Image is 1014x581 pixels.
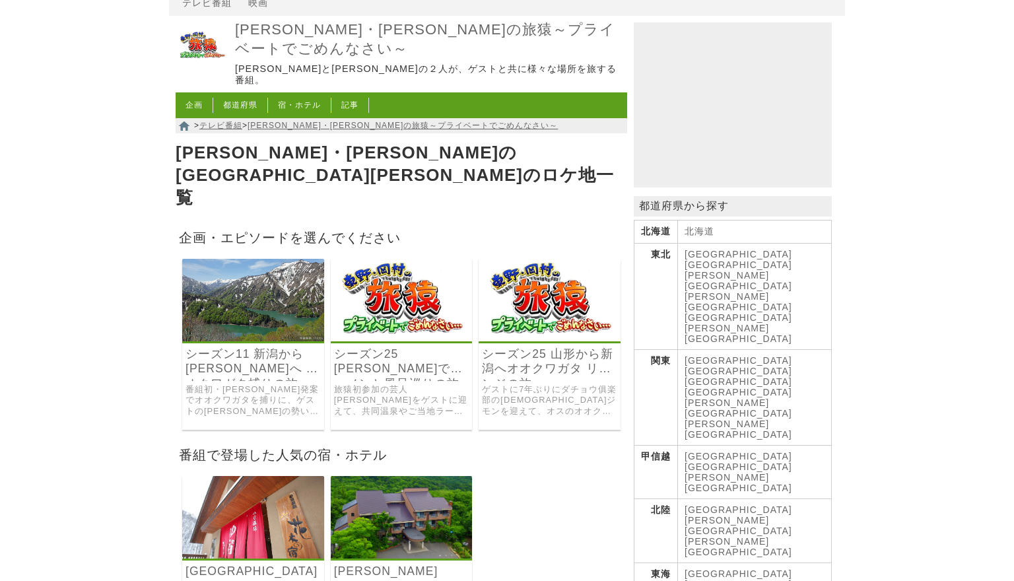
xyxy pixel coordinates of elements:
a: 北海道 [685,226,714,236]
a: [GEOGRAPHIC_DATA] [685,429,792,440]
p: [PERSON_NAME]と[PERSON_NAME]の２人が、ゲストと共に様々な場所を旅する番組。 [235,63,624,86]
a: 記事 [341,100,358,110]
a: シーズン25 [PERSON_NAME]でラーメンと風呂巡りの旅 [334,347,469,377]
a: 番組初・[PERSON_NAME]発案でオオクワガタを捕りに、ゲストの[PERSON_NAME]の勢いに圧倒されながらも、新潟・[PERSON_NAME]を旅した企画。 [186,384,321,417]
a: [PERSON_NAME] [685,419,769,429]
a: [GEOGRAPHIC_DATA] [685,461,792,472]
a: 東野・岡村の旅猿～プライベートでごめんなさい～ [176,63,228,74]
th: 甲信越 [634,446,678,499]
a: シーズン11 新潟から[PERSON_NAME]へ オオクワガタ捕りの旅 [186,347,321,377]
a: [PERSON_NAME][GEOGRAPHIC_DATA] [685,397,792,419]
h1: [PERSON_NAME]・[PERSON_NAME]の[GEOGRAPHIC_DATA][PERSON_NAME]のロケ地一覧 [176,139,627,212]
th: 東北 [634,244,678,350]
a: [PERSON_NAME][GEOGRAPHIC_DATA] [685,291,792,312]
a: [PERSON_NAME]・[PERSON_NAME]の旅猿～プライベートでごめんなさい～ [235,20,624,58]
img: 東野・岡村の旅猿～プライベートでごめんなさい～ シーズン11 新潟から福島へ オオクワガタ捕りの旅 [182,259,324,341]
a: [PERSON_NAME][GEOGRAPHIC_DATA] [685,472,792,493]
a: [GEOGRAPHIC_DATA] [685,387,792,397]
a: [PERSON_NAME][GEOGRAPHIC_DATA] [685,515,792,536]
h2: 番組で登場した人気の宿・ホテル [176,443,627,466]
img: 東野・岡村の旅猿～プライベートでごめんなさい～ シーズン25 福島でラーメンと風呂巡りの旅 [331,259,473,341]
th: 北海道 [634,221,678,244]
a: [GEOGRAPHIC_DATA] [685,366,792,376]
a: 東野・岡村の旅猿～プライベートでごめんなさい～ シーズン25 福島でラーメンと風呂巡りの旅 [331,332,473,343]
a: [GEOGRAPHIC_DATA] [685,249,792,259]
a: 東野・岡村の旅猿～プライベートでごめんなさい～ シーズン11 新潟から福島へ オオクワガタ捕りの旅 [182,332,324,343]
a: [GEOGRAPHIC_DATA] [685,376,792,387]
a: 宿・ホテル [278,100,321,110]
a: 企画 [186,100,203,110]
a: 五峰荘 [331,549,473,561]
a: [PERSON_NAME][GEOGRAPHIC_DATA] [685,270,792,291]
a: 旅猿初参加の芸人[PERSON_NAME]をゲストに迎えて、共同温泉やご当地ラーメンを巡る旅 [334,384,469,417]
a: [PERSON_NAME]・[PERSON_NAME]の旅猿～プライベートでごめんなさい～ [248,121,558,130]
a: ゲストに7年ぶりにダチョウ俱楽部の[DEMOGRAPHIC_DATA]ジモンを迎えて、オスのオオクワガタを見つける旅。[GEOGRAPHIC_DATA]から[GEOGRAPHIC_DATA]にか... [482,384,617,417]
img: 東野・岡村の旅猿～プライベートでごめんなさい～ シーズン25 山形から新潟へオオクワガタ リベンジの旅 [479,259,621,341]
a: [PERSON_NAME][GEOGRAPHIC_DATA] [685,323,792,344]
a: [GEOGRAPHIC_DATA] [685,312,792,323]
img: 小豆温泉 花木の宿 [182,476,324,559]
a: [PERSON_NAME][GEOGRAPHIC_DATA] [685,536,792,557]
a: テレビ番組 [199,121,242,130]
p: 都道府県から探す [634,196,832,217]
th: 北陸 [634,499,678,563]
a: 東野・岡村の旅猿～プライベートでごめんなさい～ シーズン25 山形から新潟へオオクワガタ リベンジの旅 [479,332,621,343]
h2: 企画・エピソードを選んでください [176,226,627,249]
img: 東野・岡村の旅猿～プライベートでごめんなさい～ [176,19,228,72]
a: 小豆温泉 花木の宿 [182,549,324,561]
iframe: Advertisement [634,22,832,188]
img: 五峰荘 [331,476,473,559]
a: [GEOGRAPHIC_DATA] [685,568,792,579]
a: [GEOGRAPHIC_DATA] [685,355,792,366]
a: [GEOGRAPHIC_DATA] [685,259,792,270]
th: 関東 [634,350,678,446]
a: [GEOGRAPHIC_DATA] [685,504,792,515]
a: 都道府県 [223,100,257,110]
nav: > > [176,118,627,133]
a: シーズン25 山形から新潟へオオクワガタ リベンジの旅 [482,347,617,377]
a: [GEOGRAPHIC_DATA] [685,451,792,461]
